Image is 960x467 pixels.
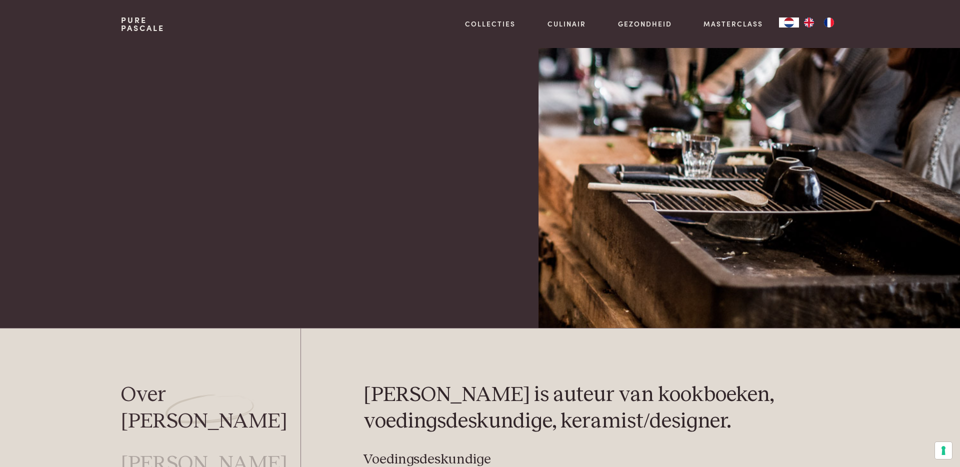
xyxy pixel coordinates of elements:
[779,17,799,27] div: Language
[779,17,839,27] aside: Language selected: Nederlands
[121,16,164,32] a: PurePascale
[779,17,799,27] a: NL
[799,17,819,27] a: EN
[465,18,515,29] a: Collecties
[121,382,300,435] a: Over [PERSON_NAME]
[799,17,839,27] ul: Language list
[819,17,839,27] a: FR
[363,382,839,435] h2: [PERSON_NAME] is auteur van kookboeken, voedingsdeskundige, keramist/designer.
[935,442,952,459] button: Uw voorkeuren voor toestemming voor trackingtechnologieën
[547,18,586,29] a: Culinair
[703,18,763,29] a: Masterclass
[618,18,672,29] a: Gezondheid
